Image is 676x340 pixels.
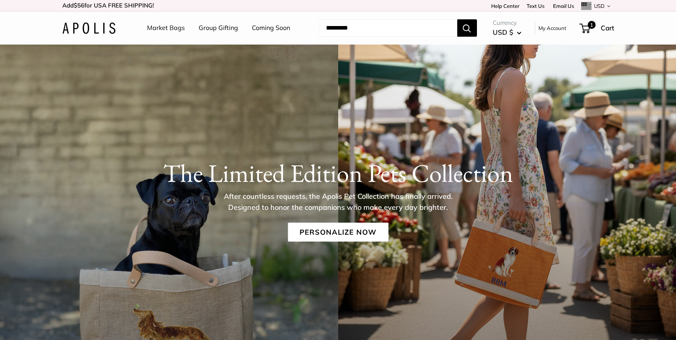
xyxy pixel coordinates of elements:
[527,3,544,9] a: Text Us
[457,19,477,37] button: Search
[601,24,614,32] span: Cart
[320,19,457,37] input: Search...
[538,23,566,33] a: My Account
[74,2,84,9] span: $56
[493,26,521,39] button: USD $
[488,3,520,9] a: Help Center
[594,3,605,9] span: USD
[288,222,388,241] a: Personalize Now
[252,22,290,34] a: Coming Soon
[493,17,521,28] span: Currency
[550,3,574,9] a: Email Us
[580,22,614,34] a: 1 Cart
[147,22,185,34] a: Market Bags
[210,191,466,213] p: After countless requests, the Apolis Pet Collection has finally arrived. Designed to honor the co...
[493,28,513,36] span: USD $
[62,22,115,34] img: Apolis
[62,158,614,188] h1: The Limited Edition Pets Collection
[199,22,238,34] a: Group Gifting
[587,21,595,29] span: 1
